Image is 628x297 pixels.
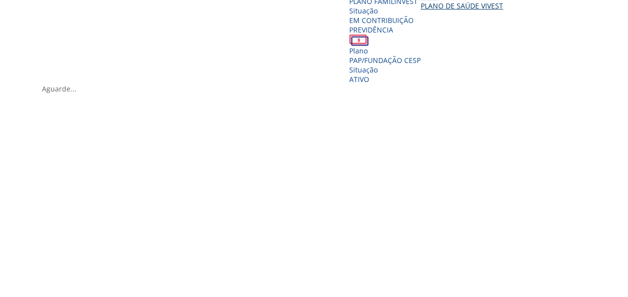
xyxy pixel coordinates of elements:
[349,25,421,84] a: Previdência PlanoPAP/FUNDAÇÃO CESP SituaçãoAtivo
[42,103,594,283] iframe: Iframe
[349,25,421,34] div: Previdência
[349,55,421,65] span: PAP/FUNDAÇÃO CESP
[349,46,421,55] div: Plano
[349,6,421,15] div: Situação
[349,65,421,74] div: Situação
[349,34,369,46] img: ico_dinheiro.png
[42,103,594,285] section: <span lang="en" dir="ltr">IFrameProdutos</span>
[349,74,369,84] span: Ativo
[42,84,594,93] div: Aguarde...
[421,1,503,10] span: Plano de Saúde VIVEST
[349,15,414,25] span: EM CONTRIBUIÇÃO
